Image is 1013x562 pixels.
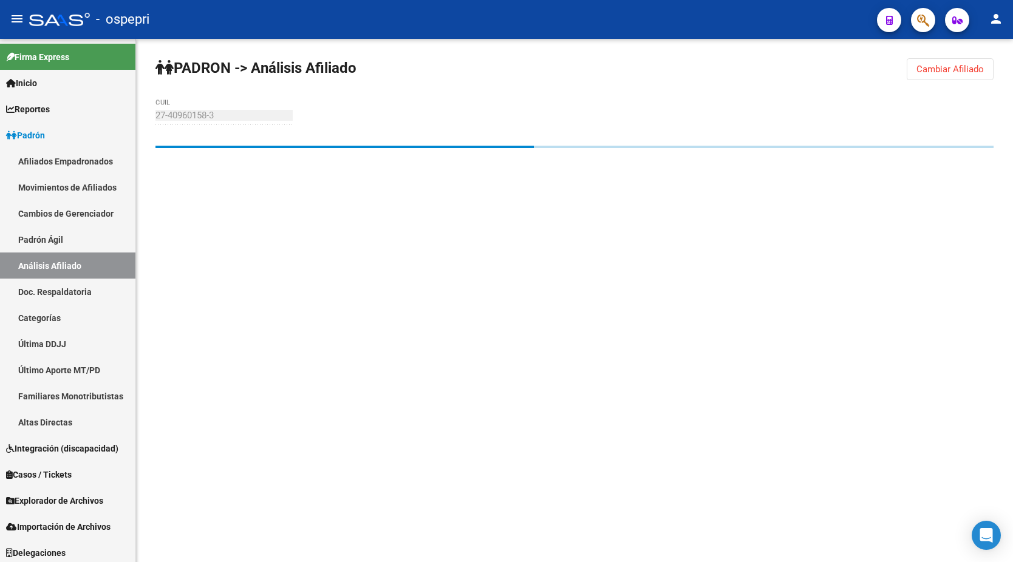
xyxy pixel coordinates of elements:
[6,546,66,560] span: Delegaciones
[96,6,149,33] span: - ospepri
[989,12,1003,26] mat-icon: person
[907,58,994,80] button: Cambiar Afiliado
[6,442,118,455] span: Integración (discapacidad)
[972,521,1001,550] div: Open Intercom Messenger
[6,103,50,116] span: Reportes
[10,12,24,26] mat-icon: menu
[6,76,37,90] span: Inicio
[6,50,69,64] span: Firma Express
[6,494,103,507] span: Explorador de Archivos
[6,520,111,533] span: Importación de Archivos
[6,129,45,142] span: Padrón
[155,59,356,76] strong: PADRON -> Análisis Afiliado
[916,64,984,75] span: Cambiar Afiliado
[6,468,72,481] span: Casos / Tickets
